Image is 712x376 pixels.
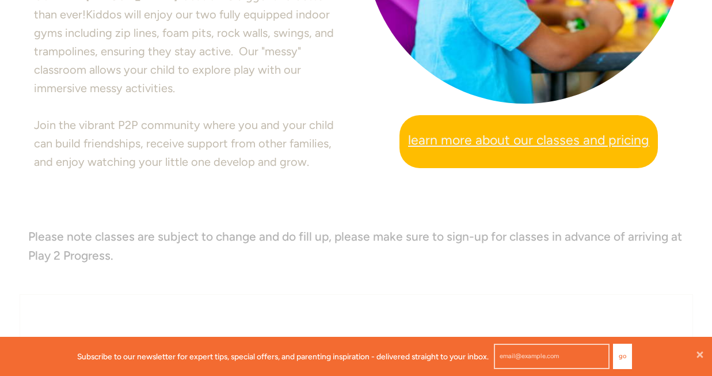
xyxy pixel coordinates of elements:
button: Go [613,344,632,369]
span: Learn more about our classes and pricing [408,130,649,151]
span: Join the vibrant P2P community where you and your child can build friendships, receive support fr... [34,118,334,169]
input: email@example.com [494,344,610,369]
a: Learn more about our classes and pricing [399,115,658,168]
span: Kiddos will enjoy our two fully equipped indoor gyms including zip lines, foam pits, rock walls, ... [34,7,334,95]
p: Subscribe to our newsletter for expert tips, special offers, and parenting inspiration - delivere... [77,350,489,363]
p: Please note classes are subject to change and do fill up, please make sure to sign-up for classes... [28,227,684,265]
